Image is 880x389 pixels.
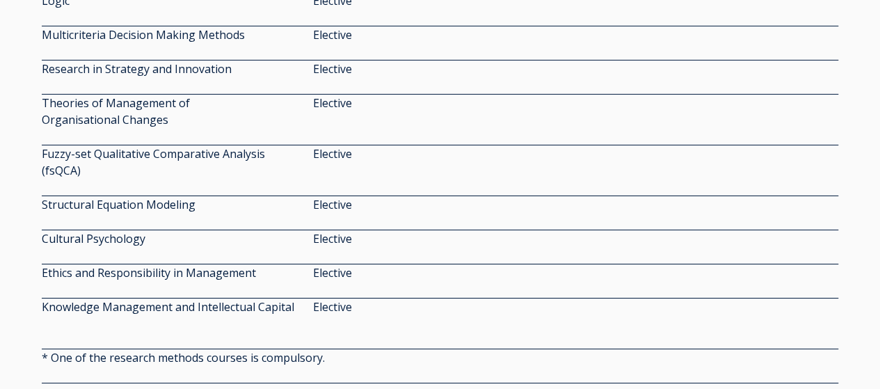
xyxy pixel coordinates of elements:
[313,95,352,111] span: Elective
[42,350,325,365] span: * One of the research methods courses is compulsory.
[313,265,352,280] span: Elective
[313,231,352,246] span: Elective
[313,146,352,161] span: Elective
[42,231,145,246] span: Cultural Psychology
[42,27,245,42] span: Multicriteria Decision Making Methods
[313,61,352,77] span: Elective
[313,27,352,42] span: Elective
[42,146,265,178] span: Fuzzy-set Qualitative Comparative Analysis (fsQCA)
[42,95,190,127] span: Theories of Management of Organisational Changes
[313,197,352,212] span: Elective
[42,265,256,280] span: Ethics and Responsibility in Management
[42,299,294,315] span: Knowledge Management and Intellectual Capital
[313,299,352,315] span: Elective
[42,61,232,77] span: Research in Strategy and Innovation
[42,197,195,212] span: Structural Equation Modeling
